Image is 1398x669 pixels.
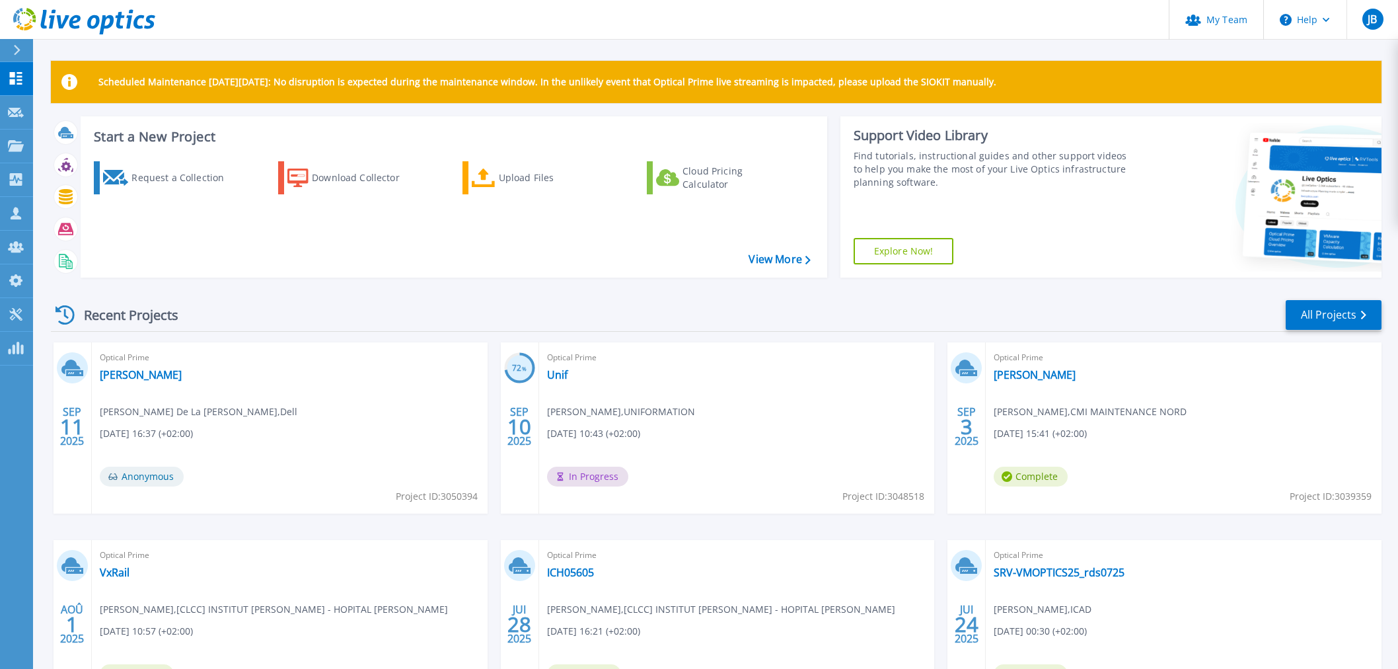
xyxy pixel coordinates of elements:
[51,299,196,331] div: Recent Projects
[547,548,927,563] span: Optical Prime
[1286,300,1381,330] a: All Projects
[507,600,532,649] div: JUI 2025
[507,619,531,630] span: 28
[396,489,478,504] span: Project ID: 3050394
[547,350,927,365] span: Optical Prime
[100,350,480,365] span: Optical Prime
[749,253,810,266] a: View More
[504,361,535,376] h3: 72
[507,421,531,432] span: 10
[547,405,695,419] span: [PERSON_NAME] , UNIFORMATION
[278,161,425,194] a: Download Collector
[100,368,182,381] a: [PERSON_NAME]
[547,467,628,487] span: In Progress
[547,624,640,639] span: [DATE] 16:21 (+02:00)
[94,130,810,144] h3: Start a New Project
[954,403,979,451] div: SEP 2025
[955,619,978,630] span: 24
[547,426,640,441] span: [DATE] 10:43 (+02:00)
[100,405,297,419] span: [PERSON_NAME] De La [PERSON_NAME] , Dell
[60,421,84,432] span: 11
[462,161,610,194] a: Upload Files
[994,566,1124,579] a: SRV-VMOPTICS25_rds0725
[954,600,979,649] div: JUI 2025
[131,165,237,191] div: Request a Collection
[547,368,568,381] a: Unif
[66,619,78,630] span: 1
[647,161,794,194] a: Cloud Pricing Calculator
[100,467,184,487] span: Anonymous
[499,165,605,191] div: Upload Files
[59,403,85,451] div: SEP 2025
[854,149,1131,189] div: Find tutorials, instructional guides and other support videos to help you make the most of your L...
[100,602,448,617] span: [PERSON_NAME] , [CLCC] INSTITUT [PERSON_NAME] - HOPITAL [PERSON_NAME]
[994,350,1374,365] span: Optical Prime
[682,165,788,191] div: Cloud Pricing Calculator
[994,602,1091,617] span: [PERSON_NAME] , ICAD
[961,421,973,432] span: 3
[1368,14,1377,24] span: JB
[547,602,895,617] span: [PERSON_NAME] , [CLCC] INSTITUT [PERSON_NAME] - HOPITAL [PERSON_NAME]
[994,624,1087,639] span: [DATE] 00:30 (+02:00)
[94,161,241,194] a: Request a Collection
[59,600,85,649] div: AOÛ 2025
[994,405,1187,419] span: [PERSON_NAME] , CMI MAINTENANCE NORD
[312,165,418,191] div: Download Collector
[547,566,594,579] a: ICH05605
[994,548,1374,563] span: Optical Prime
[100,566,129,579] a: VxRail
[507,403,532,451] div: SEP 2025
[100,624,193,639] span: [DATE] 10:57 (+02:00)
[100,548,480,563] span: Optical Prime
[100,426,193,441] span: [DATE] 16:37 (+02:00)
[994,467,1068,487] span: Complete
[994,368,1076,381] a: [PERSON_NAME]
[854,238,954,264] a: Explore Now!
[522,365,527,372] span: %
[854,127,1131,144] div: Support Video Library
[842,489,924,504] span: Project ID: 3048518
[98,77,996,87] p: Scheduled Maintenance [DATE][DATE]: No disruption is expected during the maintenance window. In t...
[1290,489,1372,504] span: Project ID: 3039359
[994,426,1087,441] span: [DATE] 15:41 (+02:00)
